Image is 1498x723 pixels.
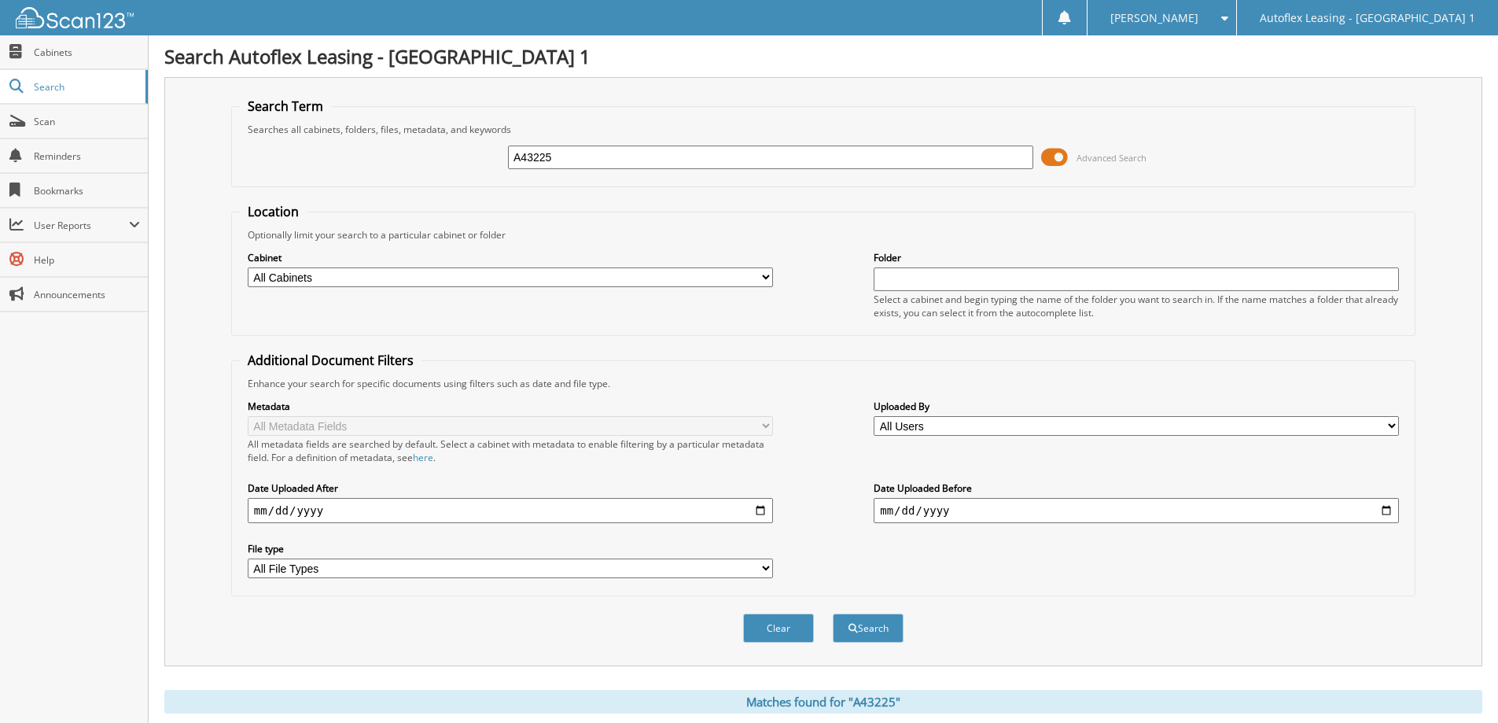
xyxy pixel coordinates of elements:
[874,498,1399,523] input: end
[16,7,134,28] img: scan123-logo-white.svg
[164,43,1482,69] h1: Search Autoflex Leasing - [GEOGRAPHIC_DATA] 1
[874,251,1399,264] label: Folder
[240,228,1407,242] div: Optionally limit your search to a particular cabinet or folder
[34,46,140,59] span: Cabinets
[874,293,1399,319] div: Select a cabinet and begin typing the name of the folder you want to search in. If the name match...
[874,400,1399,413] label: Uploaded By
[34,80,138,94] span: Search
[240,203,307,220] legend: Location
[240,352,421,369] legend: Additional Document Filters
[1260,13,1475,23] span: Autoflex Leasing - [GEOGRAPHIC_DATA] 1
[248,542,773,555] label: File type
[248,498,773,523] input: start
[164,690,1482,714] div: Matches found for "A43225"
[833,614,904,643] button: Search
[240,98,331,115] legend: Search Term
[34,184,140,197] span: Bookmarks
[240,377,1407,390] div: Enhance your search for specific documents using filters such as date and file type.
[34,115,140,128] span: Scan
[874,481,1399,495] label: Date Uploaded Before
[34,288,140,301] span: Announcements
[248,437,773,464] div: All metadata fields are searched by default. Select a cabinet with metadata to enable filtering b...
[1110,13,1198,23] span: [PERSON_NAME]
[34,253,140,267] span: Help
[248,400,773,413] label: Metadata
[248,251,773,264] label: Cabinet
[240,123,1407,136] div: Searches all cabinets, folders, files, metadata, and keywords
[743,614,814,643] button: Clear
[413,451,433,464] a: here
[34,219,129,232] span: User Reports
[34,149,140,163] span: Reminders
[1077,152,1147,164] span: Advanced Search
[248,481,773,495] label: Date Uploaded After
